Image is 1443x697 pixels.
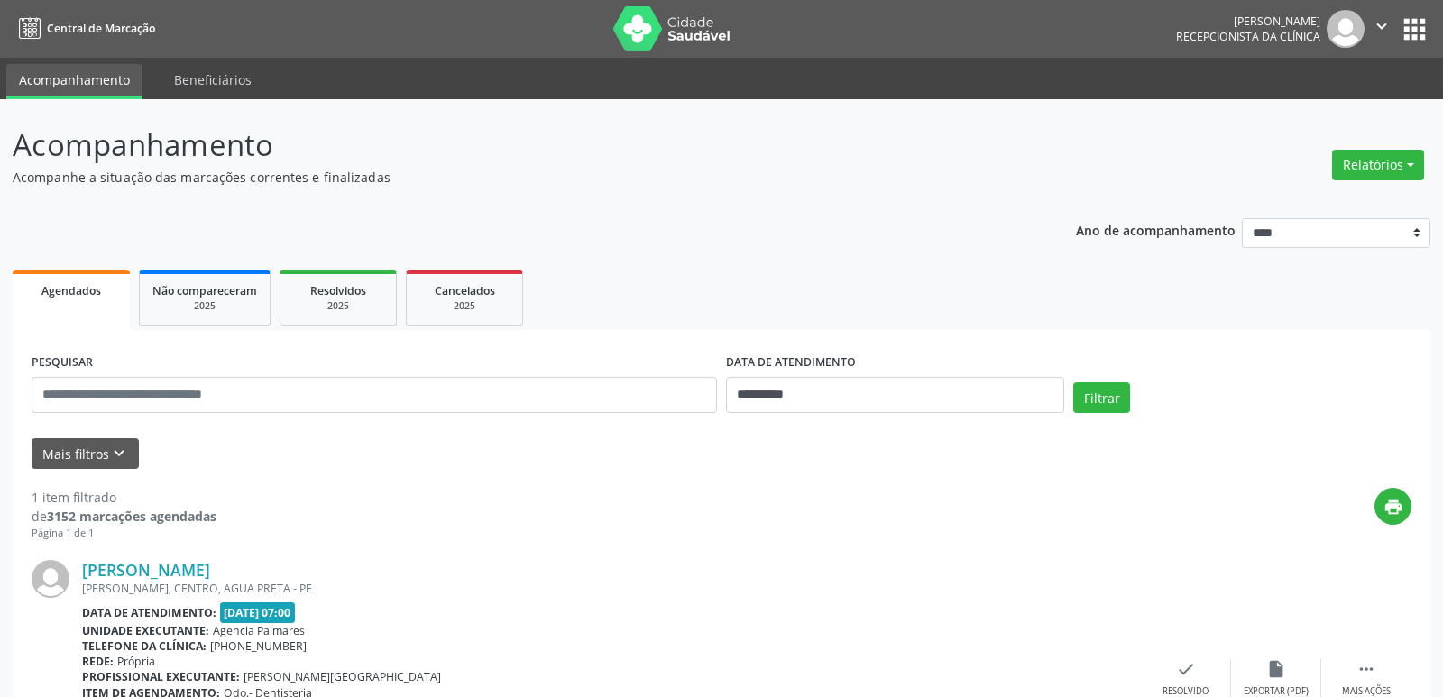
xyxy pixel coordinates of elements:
[6,64,142,99] a: Acompanhamento
[82,581,1141,596] div: [PERSON_NAME], CENTRO, AGUA PRETA - PE
[1383,497,1403,517] i: print
[1332,150,1424,180] button: Relatórios
[210,638,307,654] span: [PHONE_NUMBER]
[1076,218,1236,241] p: Ano de acompanhamento
[213,623,305,638] span: Agencia Palmares
[1399,14,1430,45] button: apps
[220,602,296,623] span: [DATE] 07:00
[244,669,441,684] span: [PERSON_NAME][GEOGRAPHIC_DATA]
[13,168,1005,187] p: Acompanhe a situação das marcações correntes e finalizadas
[1176,14,1320,29] div: [PERSON_NAME]
[82,560,210,580] a: [PERSON_NAME]
[47,21,155,36] span: Central de Marcação
[1266,659,1286,679] i: insert_drive_file
[109,444,129,463] i: keyboard_arrow_down
[41,283,101,298] span: Agendados
[82,669,240,684] b: Profissional executante:
[82,623,209,638] b: Unidade executante:
[1356,659,1376,679] i: 
[82,605,216,620] b: Data de atendimento:
[32,526,216,541] div: Página 1 de 1
[1176,29,1320,44] span: Recepcionista da clínica
[32,560,69,598] img: img
[13,14,155,43] a: Central de Marcação
[13,123,1005,168] p: Acompanhamento
[32,438,139,470] button: Mais filtroskeyboard_arrow_down
[117,654,155,669] span: Própria
[1372,16,1392,36] i: 
[435,283,495,298] span: Cancelados
[152,299,257,313] div: 2025
[419,299,510,313] div: 2025
[32,488,216,507] div: 1 item filtrado
[32,507,216,526] div: de
[82,654,114,669] b: Rede:
[310,283,366,298] span: Resolvidos
[1365,10,1399,48] button: 
[161,64,264,96] a: Beneficiários
[152,283,257,298] span: Não compareceram
[1073,382,1130,413] button: Filtrar
[293,299,383,313] div: 2025
[47,508,216,525] strong: 3152 marcações agendadas
[1327,10,1365,48] img: img
[726,349,856,377] label: DATA DE ATENDIMENTO
[1176,659,1196,679] i: check
[1374,488,1411,525] button: print
[82,638,207,654] b: Telefone da clínica:
[32,349,93,377] label: PESQUISAR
